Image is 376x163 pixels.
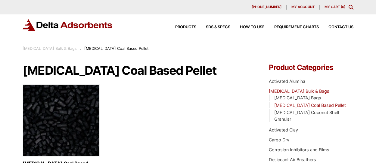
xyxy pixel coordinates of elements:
[196,25,230,29] a: SDS & SPECS
[23,46,77,51] a: [MEDICAL_DATA] Bulk & Bags
[206,25,230,29] span: SDS & SPECS
[269,147,329,152] a: Corrosion Inhibitors and Films
[252,5,281,9] span: [PHONE_NUMBER]
[274,95,321,100] a: [MEDICAL_DATA] Bags
[23,84,100,159] img: Activated Carbon 4mm Pellets
[274,110,339,122] a: [MEDICAL_DATA] Coconut Shell Granular
[84,46,149,51] span: [MEDICAL_DATA] Coal Based Pellet
[349,5,353,10] div: Toggle Modal Content
[269,79,305,84] a: Activated Alumina
[274,25,319,29] span: Requirement Charts
[166,25,196,29] a: Products
[325,5,345,9] a: My Cart (0)
[247,5,287,10] a: [PHONE_NUMBER]
[287,5,320,10] a: My account
[80,46,81,51] span: :
[319,25,353,29] a: Contact Us
[230,25,265,29] a: How to Use
[269,157,316,162] a: Desiccant Air Breathers
[269,64,353,71] h4: Product Categories
[23,19,113,31] img: Delta Adsorbents
[328,25,353,29] span: Contact Us
[265,25,319,29] a: Requirement Charts
[274,103,346,108] a: [MEDICAL_DATA] Coal Based Pellet
[23,64,253,77] h1: [MEDICAL_DATA] Coal Based Pellet
[175,25,196,29] span: Products
[240,25,265,29] span: How to Use
[342,5,344,9] span: 0
[291,5,315,9] span: My account
[269,127,298,132] a: Activated Clay
[269,137,289,142] a: Cargo Dry
[269,89,329,94] a: [MEDICAL_DATA] Bulk & Bags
